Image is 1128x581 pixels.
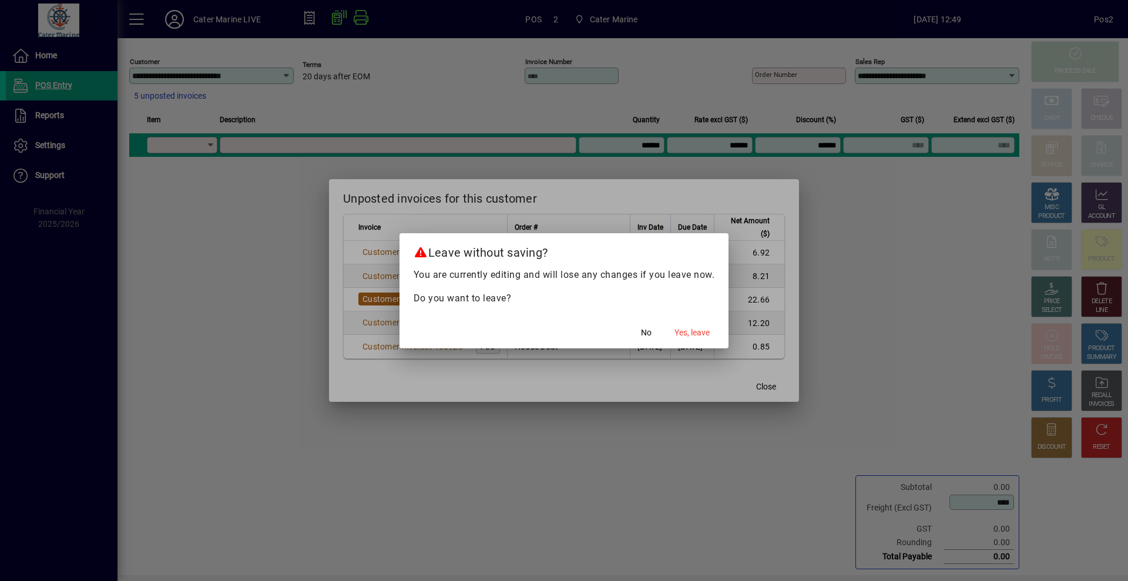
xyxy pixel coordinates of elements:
p: Do you want to leave? [414,291,715,305]
span: No [641,327,652,339]
span: Yes, leave [674,327,710,339]
p: You are currently editing and will lose any changes if you leave now. [414,268,715,282]
button: Yes, leave [670,323,714,344]
button: No [627,323,665,344]
h2: Leave without saving? [399,233,729,267]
